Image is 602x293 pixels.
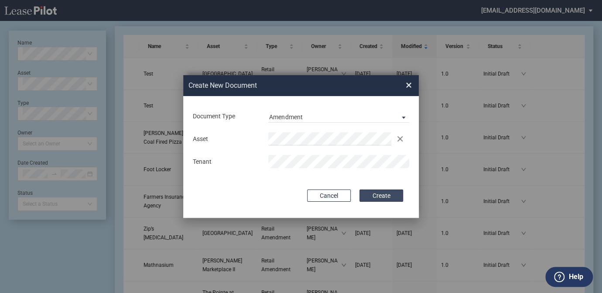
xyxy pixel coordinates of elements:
[188,158,263,166] div: Tenant
[307,190,351,202] button: Cancel
[268,110,409,123] md-select: Document Type: Amendment
[188,81,374,90] h2: Create New Document
[568,271,583,283] label: Help
[188,112,263,121] div: Document Type
[183,75,419,218] md-dialog: Create New ...
[269,114,302,121] div: Amendment
[359,190,403,202] button: Create
[406,78,412,92] span: ×
[188,135,263,144] div: Asset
